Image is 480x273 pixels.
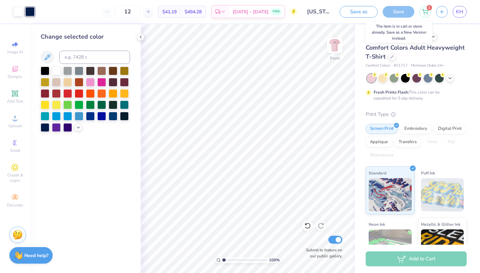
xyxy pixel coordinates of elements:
input: e.g. 7428 c [59,51,130,64]
img: Front [328,39,341,52]
img: Puff Ink [421,178,464,211]
span: Standard [369,169,386,176]
div: Vinyl [423,137,442,147]
span: FREE [273,9,280,14]
span: [DATE] - [DATE] [233,8,269,15]
strong: Fresh Prints Flash: [374,90,409,95]
img: Standard [369,178,412,211]
div: Change selected color [41,32,130,41]
div: Front [330,55,340,61]
a: KH [453,6,467,18]
span: Decorate [7,202,23,208]
button: Save as [340,6,378,18]
div: Embroidery [400,124,432,134]
span: KH [456,8,463,16]
div: Rhinestones [366,150,398,160]
div: Applique [366,137,392,147]
span: Puff Ink [421,169,435,176]
img: Neon Ink [369,229,412,263]
span: $494.28 [185,8,202,15]
label: Submit to feature on our public gallery. [302,247,342,259]
span: $41.19 [162,8,177,15]
span: 1 [427,5,432,10]
span: # C1717 [394,63,408,69]
div: Print Type [366,111,467,118]
div: Foil [444,137,459,147]
span: Comfort Colors [366,63,390,69]
span: Image AI [7,49,23,55]
span: Upload [8,123,22,129]
span: Clipart & logos [3,172,27,183]
input: Untitled Design [302,5,335,18]
span: 100 % [269,257,280,263]
span: Minimum Order: 24 + [411,63,444,69]
span: Metallic & Glitter Ink [421,221,460,228]
strong: Need help? [24,252,48,259]
span: Designs [8,74,22,79]
input: – – [115,6,141,18]
div: Digital Print [434,124,466,134]
span: Add Text [7,99,23,104]
img: Metallic & Glitter Ink [421,229,464,263]
span: Neon Ink [369,221,385,228]
div: The item is in cart or store already. Save as a New Version instead. [366,22,432,43]
div: Screen Print [366,124,398,134]
div: This color can be expedited for 5 day delivery. [374,89,456,101]
span: Greek [10,148,20,153]
div: Transfers [394,137,421,147]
